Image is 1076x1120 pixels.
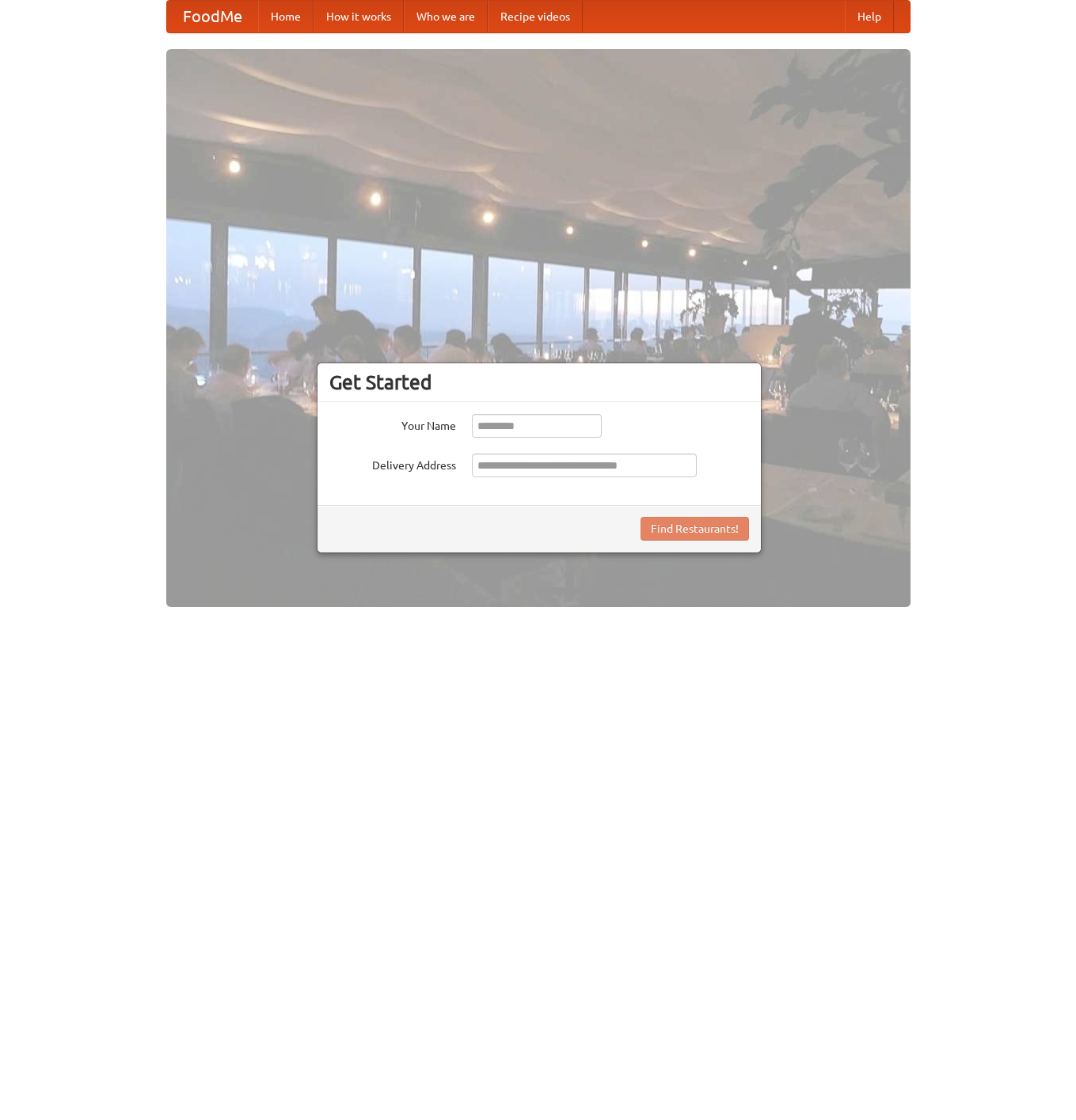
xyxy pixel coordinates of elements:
[329,454,456,473] label: Delivery Address
[845,1,894,32] a: Help
[314,1,404,32] a: How it works
[404,1,488,32] a: Who we are
[641,517,749,541] button: Find Restaurants!
[488,1,583,32] a: Recipe videos
[329,370,749,394] h3: Get Started
[258,1,314,32] a: Home
[167,1,258,32] a: FoodMe
[329,414,456,434] label: Your Name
